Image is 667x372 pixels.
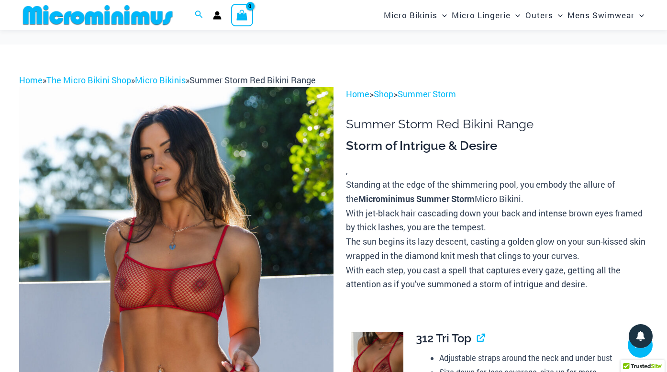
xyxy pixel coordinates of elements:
a: Shop [374,88,393,100]
span: Micro Lingerie [452,3,511,27]
a: Micro BikinisMenu ToggleMenu Toggle [381,3,449,27]
span: Outers [525,3,553,27]
div: , [346,138,648,292]
span: Menu Toggle [511,3,520,27]
img: MM SHOP LOGO FLAT [19,4,177,26]
a: Search icon link [195,9,203,22]
span: Menu Toggle [634,3,644,27]
a: Micro Bikinis [135,74,186,86]
li: Adjustable straps around the neck and under bust [439,351,640,365]
h1: Summer Storm Red Bikini Range [346,117,648,132]
p: Standing at the edge of the shimmering pool, you embody the allure of the Micro Bikini. With jet-... [346,178,648,292]
a: Home [346,88,369,100]
a: Home [19,74,43,86]
span: Mens Swimwear [567,3,634,27]
span: Menu Toggle [437,3,447,27]
nav: Site Navigation [380,1,648,29]
b: Microminimus Summer Storm [358,193,475,204]
a: Mens SwimwearMenu ToggleMenu Toggle [565,3,646,27]
a: The Micro Bikini Shop [46,74,131,86]
span: 312 Tri Top [416,331,471,345]
span: Menu Toggle [553,3,563,27]
a: Micro LingerieMenu ToggleMenu Toggle [449,3,522,27]
p: > > [346,87,648,101]
a: Account icon link [213,11,222,20]
span: Summer Storm Red Bikini Range [189,74,316,86]
a: View Shopping Cart, empty [231,4,253,26]
span: Micro Bikinis [384,3,437,27]
h3: Storm of Intrigue & Desire [346,138,648,154]
a: OutersMenu ToggleMenu Toggle [523,3,565,27]
a: Summer Storm [398,88,456,100]
span: » » » [19,74,316,86]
